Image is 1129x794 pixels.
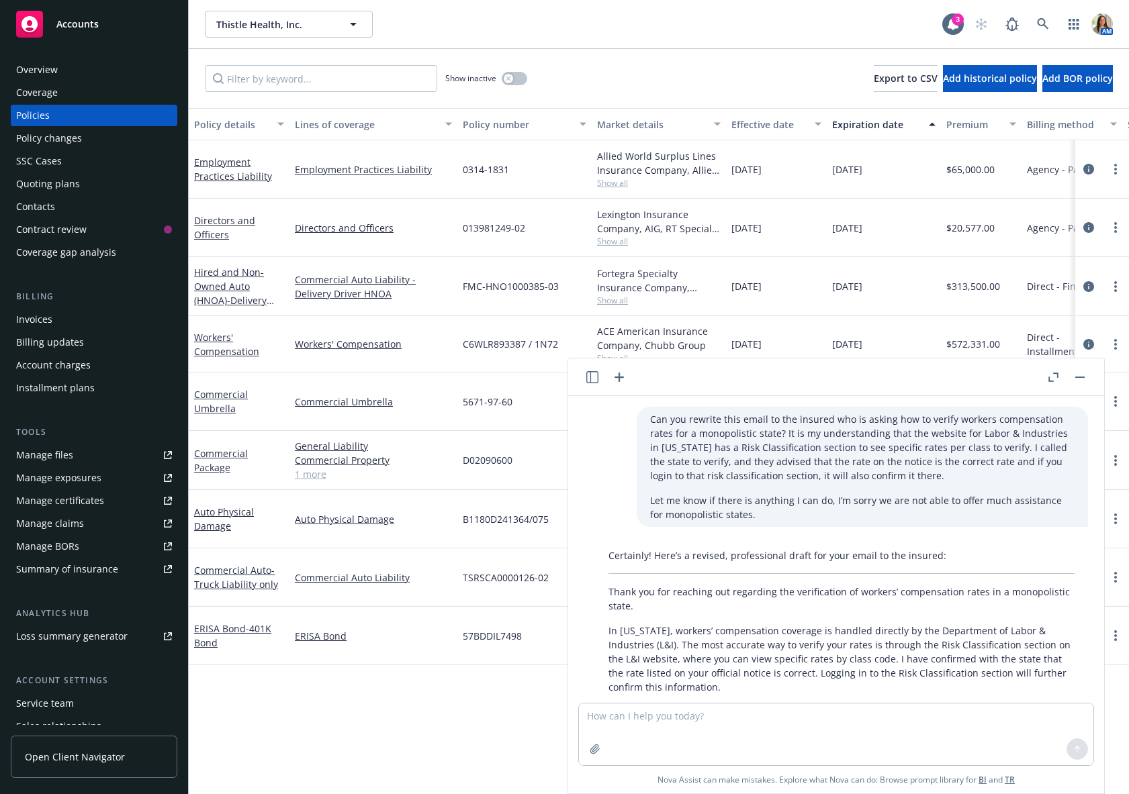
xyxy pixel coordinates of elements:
a: Loss summary generator [11,626,177,647]
span: - 401K Bond [194,622,271,649]
span: 013981249-02 [463,221,525,235]
a: Directors and Officers [295,221,452,235]
a: Sales relationships [11,715,177,737]
span: D02090600 [463,453,512,467]
a: Manage certificates [11,490,177,511]
div: Service team [16,693,74,714]
span: 57BDDIL7498 [463,629,522,643]
div: Invoices [16,309,52,330]
button: Thistle Health, Inc. [205,11,373,38]
span: - Truck Liability only [194,564,278,591]
a: Policies [11,105,177,126]
a: more [1108,161,1124,177]
span: $20,577.00 [946,221,995,235]
a: Manage BORs [11,536,177,557]
span: Open Client Navigator [25,750,125,764]
span: 5671-97-60 [463,395,512,409]
span: TSRSCA0000126-02 [463,570,549,585]
div: Account settings [11,674,177,687]
div: Loss summary generator [16,626,128,647]
a: Hired and Non-Owned Auto (HNOA) [194,266,267,321]
p: Can you rewrite this email to the insured who is asking how to verify workers compensation rates ... [650,412,1075,483]
a: Manage files [11,444,177,466]
div: Sales relationships [16,715,101,737]
div: Summary of insurance [16,558,118,580]
a: Contacts [11,196,177,217]
div: Policy details [194,117,269,132]
div: Expiration date [832,117,921,132]
span: Show inactive [445,72,496,84]
a: Coverage [11,82,177,103]
a: Report a Bug [999,11,1026,38]
a: SSC Cases [11,150,177,172]
div: Effective date [731,117,807,132]
span: Export to CSV [874,72,938,85]
button: Policy details [189,108,289,140]
span: - Delivery Driver HNOA [194,294,274,321]
a: Invoices [11,309,177,330]
a: Commercial Package [194,447,248,474]
a: more [1108,511,1124,527]
a: Commercial Auto [194,564,278,591]
span: [DATE] [731,162,762,177]
a: Commercial Umbrella [194,388,248,415]
a: more [1108,219,1124,236]
div: Allied World Surplus Lines Insurance Company, Allied World Assurance Company (AWAC), RT Specialty... [597,149,721,177]
button: Export to CSV [874,65,938,92]
div: Policies [16,105,50,126]
a: Manage claims [11,513,177,534]
p: In [US_STATE], workers’ compensation coverage is handled directly by the Department of Labor & In... [608,624,1075,694]
span: Thistle Health, Inc. [216,17,332,32]
a: General Liability [295,439,452,453]
span: Show all [597,236,721,247]
div: Installment plans [16,377,95,399]
div: Coverage [16,82,58,103]
div: Market details [597,117,706,132]
span: [DATE] [731,221,762,235]
a: Commercial Auto Liability [295,570,452,585]
div: 3 [952,13,964,26]
a: Quoting plans [11,173,177,195]
div: Account charges [16,354,91,376]
span: FMC-HNO1000385-03 [463,279,559,293]
span: $313,500.00 [946,279,1000,293]
div: ACE American Insurance Company, Chubb Group [597,324,721,352]
a: Billing updates [11,332,177,353]
div: Manage exposures [16,467,101,489]
button: Add BOR policy [1042,65,1113,92]
div: Coverage gap analysis [16,242,116,263]
a: more [1108,279,1124,295]
a: Auto Physical Damage [295,512,452,526]
a: Coverage gap analysis [11,242,177,263]
a: Policy changes [11,128,177,149]
a: Installment plans [11,377,177,399]
span: Show all [597,177,721,189]
span: Nova Assist can make mistakes. Explore what Nova can do: Browse prompt library for and [658,766,1015,793]
span: $65,000.00 [946,162,995,177]
a: circleInformation [1081,336,1097,352]
button: Billing method [1022,108,1122,140]
span: [DATE] [832,279,862,293]
a: Employment Practices Liability [194,156,272,183]
button: Premium [941,108,1022,140]
span: $572,331.00 [946,337,1000,351]
a: Workers' Compensation [194,331,259,358]
a: Overview [11,59,177,81]
button: Expiration date [827,108,941,140]
span: Manage exposures [11,467,177,489]
span: Show all [597,352,721,364]
span: C6WLR893387 / 1N72 [463,337,558,351]
a: ERISA Bond [295,629,452,643]
a: ERISA Bond [194,622,271,649]
span: Direct - Installments [1027,330,1117,358]
span: Show all [597,295,721,306]
span: [DATE] [731,279,762,293]
a: Account charges [11,354,177,376]
div: Manage certificates [16,490,104,511]
span: Add historical policy [943,72,1037,85]
a: Service team [11,693,177,714]
a: Search [1030,11,1056,38]
a: Summary of insurance [11,558,177,580]
div: Fortegra Specialty Insurance Company, Fortegra Specialty Insurance Company, RT Specialty Insuranc... [597,266,721,295]
button: Effective date [726,108,827,140]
